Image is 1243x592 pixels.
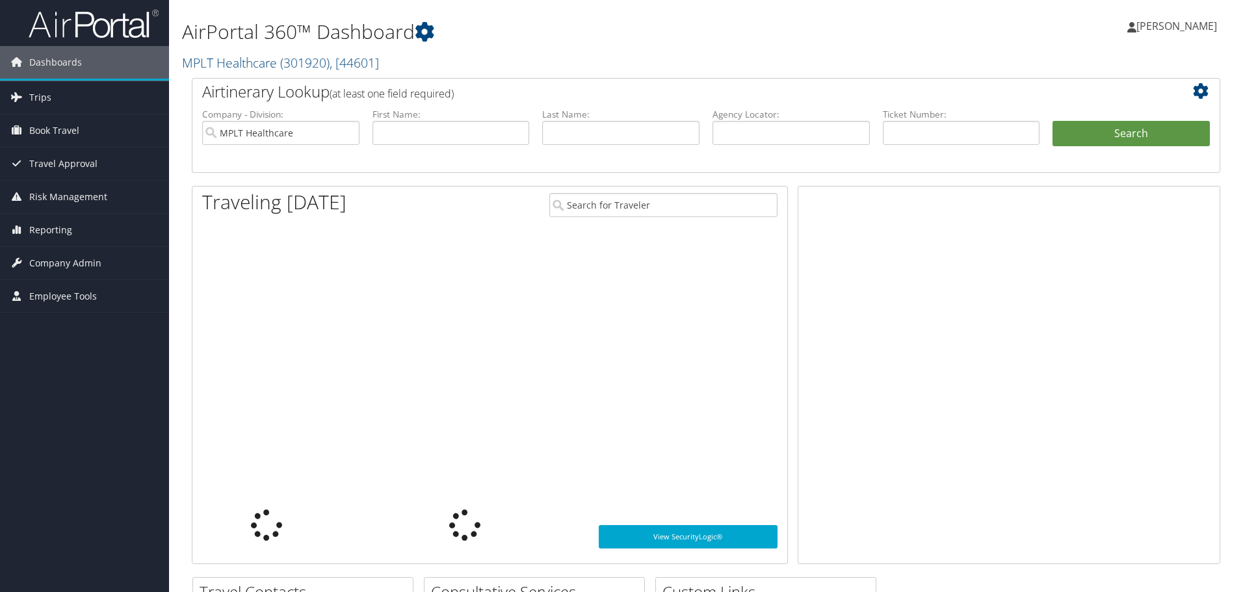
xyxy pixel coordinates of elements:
[29,247,101,279] span: Company Admin
[713,108,870,121] label: Agency Locator:
[373,108,530,121] label: First Name:
[202,108,360,121] label: Company - Division:
[330,54,379,71] span: , [ 44601 ]
[29,114,79,147] span: Book Travel
[29,214,72,246] span: Reporting
[182,18,881,45] h1: AirPortal 360™ Dashboard
[182,54,379,71] a: MPLT Healthcare
[29,81,51,114] span: Trips
[549,193,778,217] input: Search for Traveler
[330,86,454,101] span: (at least one field required)
[280,54,330,71] span: ( 301920 )
[883,108,1040,121] label: Ticket Number:
[542,108,700,121] label: Last Name:
[202,188,347,216] h1: Traveling [DATE]
[29,8,159,39] img: airportal-logo.png
[202,81,1124,103] h2: Airtinerary Lookup
[1136,19,1217,33] span: [PERSON_NAME]
[29,280,97,313] span: Employee Tools
[1127,6,1230,45] a: [PERSON_NAME]
[29,181,107,213] span: Risk Management
[29,46,82,79] span: Dashboards
[1053,121,1210,147] button: Search
[29,148,98,180] span: Travel Approval
[599,525,778,548] a: View SecurityLogic®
